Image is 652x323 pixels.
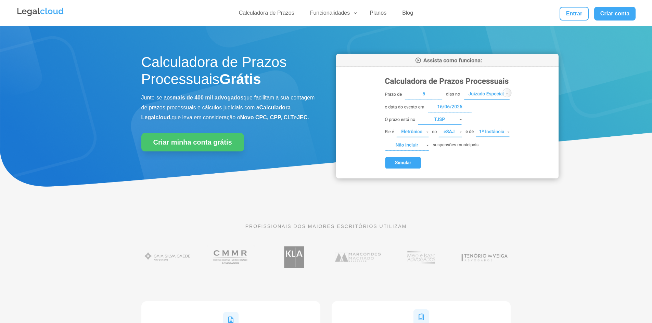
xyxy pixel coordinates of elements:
a: Calculadora de Prazos [235,10,298,19]
a: Entrar [560,7,588,21]
a: Criar conta [594,7,636,21]
img: Costa Martins Meira Rinaldi Advogados [205,243,257,272]
img: Calculadora de Prazos Processuais da Legalcloud [336,54,559,178]
b: JEC. [297,115,309,120]
a: Blog [398,10,417,19]
img: Tenório da Veiga Advogados [458,243,511,272]
a: Criar minha conta grátis [141,133,244,151]
a: Funcionalidades [306,10,358,19]
p: PROFISSIONAIS DOS MAIORES ESCRITÓRIOS UTILIZAM [141,223,511,230]
p: Junte-se aos que facilitam a sua contagem de prazos processuais e cálculos judiciais com a que le... [141,93,316,122]
img: Koury Lopes Advogados [268,243,320,272]
img: Marcondes Machado Advogados utilizam a Legalcloud [332,243,384,272]
b: mais de 400 mil advogados [172,95,243,100]
img: Gaia Silva Gaede Advogados Associados [141,243,194,272]
a: Calculadora de Prazos Processuais da Legalcloud [336,174,559,179]
strong: Grátis [219,71,261,87]
img: Profissionais do escritório Melo e Isaac Advogados utilizam a Legalcloud [395,243,447,272]
a: Logo da Legalcloud [16,12,64,18]
a: Planos [366,10,391,19]
h1: Calculadora de Prazos Processuais [141,54,316,92]
b: Calculadora Legalcloud, [141,105,291,120]
b: Novo CPC, CPP, CLT [240,115,294,120]
img: Legalcloud Logo [16,7,64,17]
